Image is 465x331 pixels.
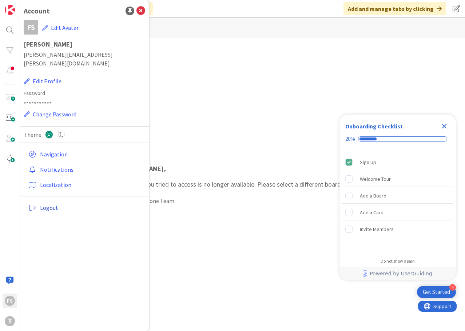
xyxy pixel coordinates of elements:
p: The board you tried to access is no longer available. Please select a different board from the dr... [115,164,432,189]
span: Powered by UserGuiding [370,269,432,278]
div: Footer [339,267,456,280]
div: Sign Up is complete. [342,154,453,170]
div: Open Get Started checklist, remaining modules: 4 [417,286,456,298]
div: Checklist items [339,151,456,254]
div: FS [24,20,38,35]
div: Welcome Tour is incomplete. [342,171,453,187]
div: Get Started [423,288,450,296]
div: Add a Card is incomplete. [342,204,453,220]
a: Powered by UserGuiding [343,267,452,280]
a: Navigation [25,148,145,161]
div: Checklist Container [339,115,456,280]
button: Change Password [24,109,77,119]
button: Edit Avatar [42,20,79,35]
div: T [5,316,15,326]
span: Support [15,1,33,10]
div: Sign Up [360,158,376,167]
label: Password [24,89,145,97]
div: Add a Board is incomplete. [342,188,453,204]
h1: [PERSON_NAME] [24,41,145,48]
span: [PERSON_NAME][EMAIL_ADDRESS][PERSON_NAME][DOMAIN_NAME] [24,50,145,68]
div: 4 [449,284,456,291]
button: Edit Profile [24,76,62,86]
span: Logout [40,203,142,212]
div: Add a Card [360,208,383,217]
div: The Kanban Zone Team [115,196,432,205]
div: Invite Members is incomplete. [342,221,453,237]
a: Notifications [25,163,145,176]
div: Account [24,5,50,16]
div: FS [5,296,15,306]
div: Close Checklist [438,120,450,132]
div: Welcome Tour [360,175,391,183]
span: Theme [24,130,41,139]
div: Checklist progress: 20% [345,136,450,142]
div: Onboarding Checklist [345,122,403,131]
div: Add a Board [360,191,386,200]
div: 20% [345,136,355,142]
div: Do not show again [381,258,415,264]
a: Localization [25,178,145,191]
div: Invite Members [360,225,394,234]
div: Add and manage tabs by clicking [343,2,446,15]
img: Visit kanbanzone.com [5,5,15,15]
